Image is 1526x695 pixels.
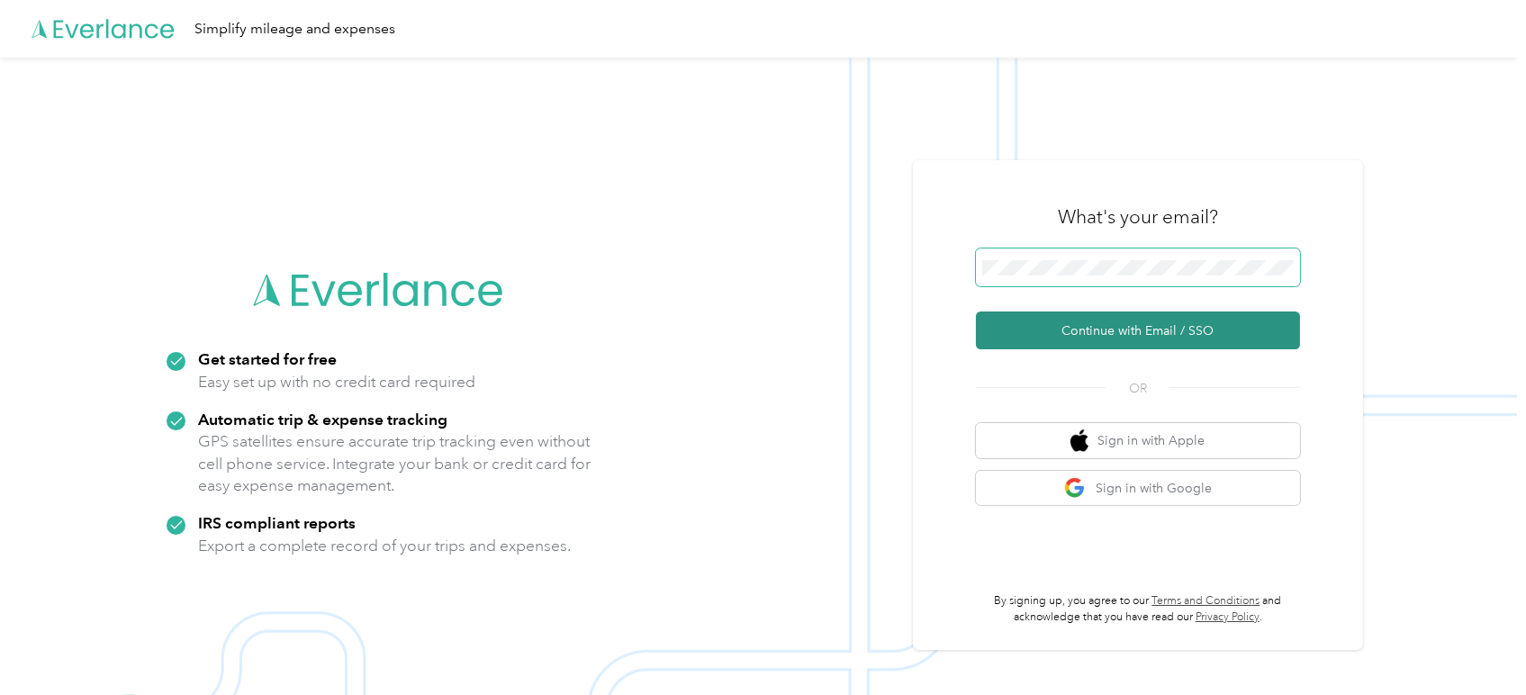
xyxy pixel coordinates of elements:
p: Easy set up with no credit card required [198,371,475,393]
button: google logoSign in with Google [976,471,1300,506]
strong: IRS compliant reports [198,513,356,532]
h3: What's your email? [1058,204,1218,230]
span: OR [1106,379,1169,398]
p: Export a complete record of your trips and expenses. [198,535,571,557]
strong: Automatic trip & expense tracking [198,410,447,429]
button: apple logoSign in with Apple [976,423,1300,458]
img: apple logo [1070,429,1088,452]
strong: Get started for free [198,349,337,368]
a: Privacy Policy [1196,610,1260,624]
p: GPS satellites ensure accurate trip tracking even without cell phone service. Integrate your bank... [198,430,591,497]
img: google logo [1064,477,1087,500]
a: Terms and Conditions [1151,594,1260,608]
div: Simplify mileage and expenses [194,18,395,41]
p: By signing up, you agree to our and acknowledge that you have read our . [976,593,1300,625]
button: Continue with Email / SSO [976,311,1300,349]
